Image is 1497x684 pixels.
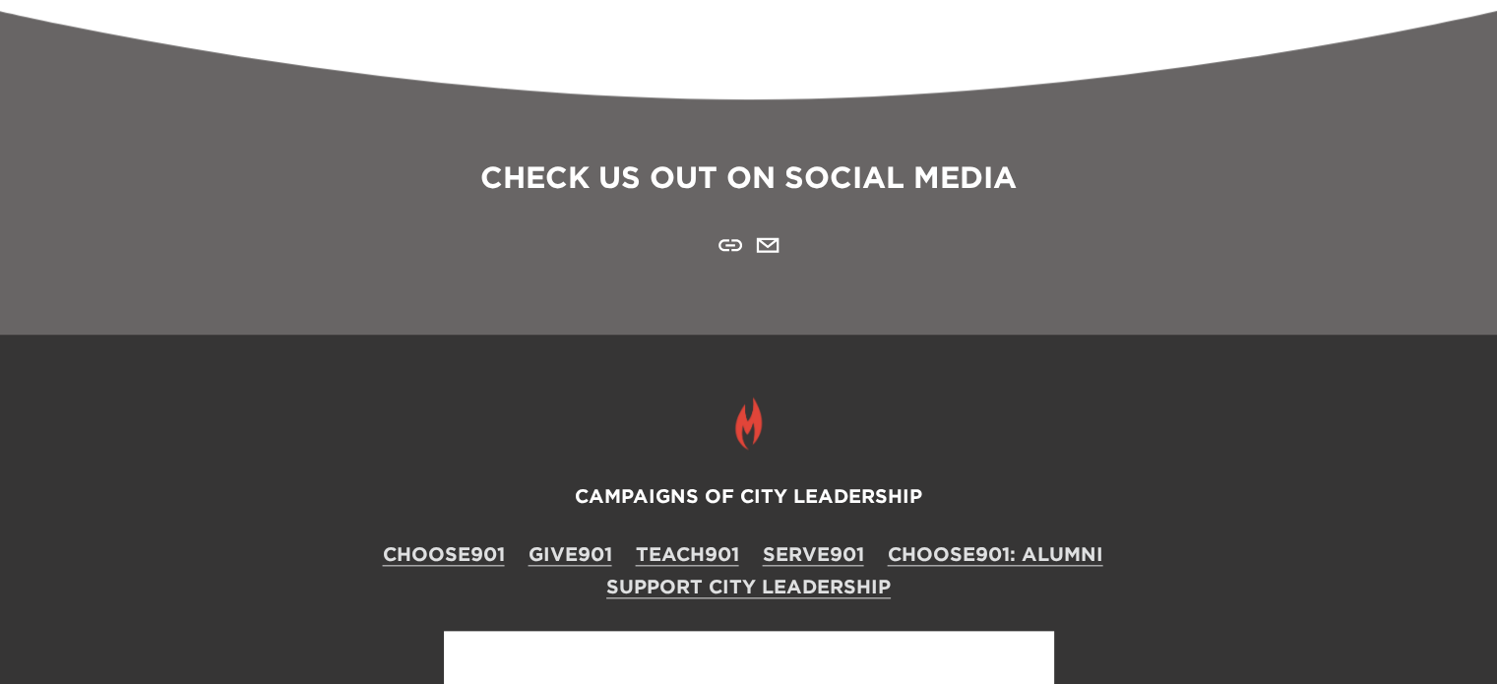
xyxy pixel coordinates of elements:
[529,540,612,567] a: GIVE901
[636,540,739,567] a: TEACH901
[756,233,780,257] a: breunna@cityleadership.org
[346,156,1150,197] h3: CHECK US OUT ON SOCIAL MEDIA
[763,540,864,567] a: SERVE901
[383,540,505,567] a: CHOOSE901
[888,540,1103,567] a: CHOOSE901: ALUMNI
[606,573,891,599] a: Support City Leadership
[718,233,742,257] a: URL
[60,482,1437,509] h4: CAMPAIGNS OF CITY LEADERSHIP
